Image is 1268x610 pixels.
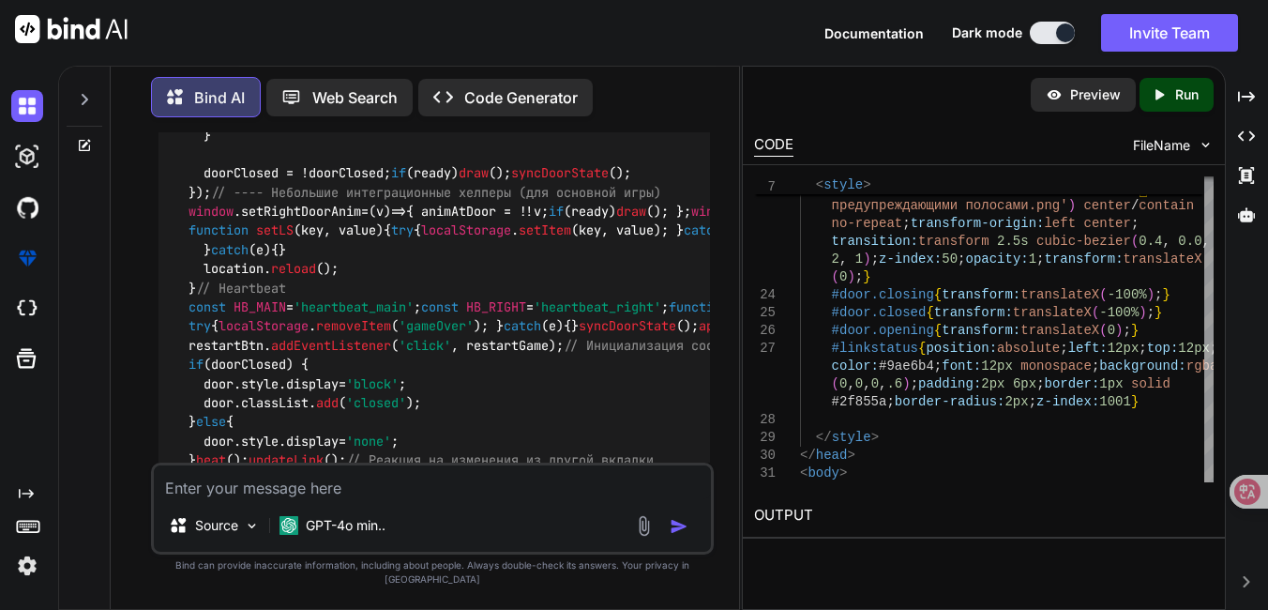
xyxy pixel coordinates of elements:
[1099,376,1123,391] span: 1px
[1046,86,1063,103] img: preview
[879,358,934,374] span: #9ae6b4
[1162,287,1170,302] span: }
[800,465,808,480] span: <
[286,433,339,450] span: display
[1198,137,1214,153] img: chevron down
[754,411,776,429] div: 28
[691,203,736,220] span: window
[754,447,776,465] div: 30
[1036,252,1044,267] span: ;
[271,261,316,278] span: reload
[294,298,414,315] span: 'heartbeat_main'
[1155,305,1162,320] span: }
[241,433,279,450] span: style
[1131,234,1139,249] span: (
[871,430,879,445] span: >
[699,318,811,335] span: applyAnimFromLS
[391,222,414,239] span: try
[754,322,776,340] div: 26
[549,203,564,220] span: if
[670,517,688,536] img: icon
[11,141,43,173] img: darkAi-studio
[824,23,924,43] button: Documentation
[997,234,1029,249] span: 2.5s
[832,252,839,267] span: 2
[863,376,870,391] span: ,
[832,234,918,249] span: transition:
[1099,287,1107,302] span: (
[1099,394,1131,409] span: 1001
[316,394,339,411] span: add
[1108,323,1115,338] span: 0
[504,318,541,335] span: catch
[965,252,1028,267] span: opacity:
[839,252,847,267] span: ,
[1147,341,1179,356] span: top:
[743,494,1225,538] h2: OUTPUT
[579,318,676,335] span: syncDoorState
[1044,252,1123,267] span: transform:
[902,216,910,231] span: ;
[1099,358,1185,374] span: background:
[863,269,870,284] span: }
[1068,341,1108,356] span: left:
[616,203,646,220] span: draw
[1029,252,1036,267] span: 1
[832,269,839,284] span: (
[934,305,1013,320] span: transform:
[918,341,926,356] span: {
[196,280,286,297] span: // Heartbeat
[839,376,847,391] span: 0
[839,269,847,284] span: 0
[346,375,399,392] span: 'block'
[249,452,324,469] span: updateLink
[918,234,989,249] span: transform
[1060,341,1067,356] span: ;
[855,269,863,284] span: ;
[1131,216,1139,231] span: ;
[808,465,839,480] span: body
[1147,305,1155,320] span: ;
[1201,234,1209,249] span: ,
[1131,394,1139,409] span: }
[194,86,245,109] p: Bind AI
[211,184,661,201] span: // ---- Небольшие интеграционные хелперы (для основной игры)
[11,242,43,274] img: premium
[824,25,924,41] span: Documentation
[1175,85,1199,104] p: Run
[832,287,934,302] span: #door.closing
[399,337,451,354] span: 'click'
[1131,376,1170,391] span: solid
[256,222,294,239] span: setLS
[1092,358,1099,374] span: ;
[301,222,376,239] span: key, value
[534,298,661,315] span: 'heartbeat_right'
[832,341,918,356] span: #linkstatus
[926,341,997,356] span: position:
[1083,216,1130,231] span: center
[1101,14,1238,52] button: Invite Team
[886,376,902,391] span: .6
[911,376,918,391] span: ;
[1044,376,1099,391] span: border:
[241,375,279,392] span: style
[832,216,903,231] span: no-repeat
[754,286,776,304] div: 24
[902,376,910,391] span: )
[981,376,1004,391] span: 2px
[816,448,848,463] span: head
[234,298,286,315] span: HB_MAIN
[832,305,927,320] span: #door.closed
[1139,198,1194,213] span: contain
[1083,198,1130,213] span: center
[346,394,406,411] span: 'closed'
[1178,234,1201,249] span: 0.0
[279,516,298,535] img: GPT-4o mini
[754,304,776,322] div: 25
[942,287,1020,302] span: transform:
[1044,216,1076,231] span: left
[1036,394,1099,409] span: z-index:
[1070,85,1121,104] p: Preview
[1108,287,1147,302] span: -100%
[839,465,847,480] span: >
